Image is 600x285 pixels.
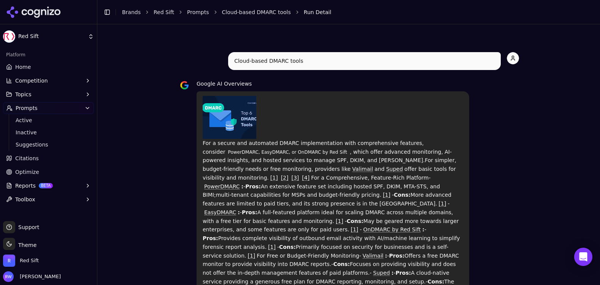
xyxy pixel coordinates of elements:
[361,253,387,259] strong: :
[15,77,48,84] span: Competition
[122,9,141,15] a: Brands
[373,270,390,276] a: Suped
[154,8,174,16] a: Red Sift
[3,152,94,164] a: Citations
[3,255,39,267] button: Open organization switcher
[281,175,289,181] a: [2]
[13,139,85,150] a: Suggestions
[351,226,358,232] a: [1]
[15,91,32,98] span: Topics
[302,175,310,181] a: [4]
[352,166,373,172] a: Valimail
[3,88,94,100] button: Topics
[394,192,411,198] strong: Cons:
[242,209,257,215] strong: Pros:
[386,166,403,172] a: Suped
[203,235,218,241] strong: Pros:
[3,271,14,282] img: Rebecca Warren
[363,226,421,232] a: OnDMARC by Red Sift
[15,196,35,203] span: Toolbox
[20,257,39,264] span: Red Sift
[13,115,85,126] a: Active
[15,223,39,231] span: Support
[292,175,299,181] a: [3]
[245,183,261,189] strong: Pros:
[336,218,343,224] a: [1]
[16,104,38,112] span: Prompts
[197,81,252,87] span: Google AI Overviews
[389,253,405,259] strong: Pros:
[428,279,444,285] strong: Cons:
[15,182,36,189] span: Reports
[204,209,236,215] a: EasyDMARC
[16,141,82,148] span: Suggestions
[16,116,82,124] span: Active
[15,154,39,162] span: Citations
[383,192,390,198] a: [1]
[17,273,61,280] span: [PERSON_NAME]
[122,8,579,16] nav: breadcrumb
[268,244,276,250] a: [1]
[395,270,411,276] strong: Pros:
[3,75,94,87] button: Competition
[333,261,350,267] strong: Cons:
[13,127,85,138] a: Inactive
[3,49,94,61] div: Platform
[203,96,256,139] img: Top DMARC Tools: Best Solutions For Email Authentication ...
[203,183,243,189] strong: :
[187,8,209,16] a: Prompts
[16,129,82,136] span: Inactive
[363,253,384,259] a: Valimail
[270,175,278,181] a: [1]
[3,180,94,192] button: ReportsBETA
[3,271,61,282] button: Open user button
[279,244,296,250] strong: Cons:
[248,253,256,259] a: [1]
[15,242,37,248] span: Theme
[439,201,446,207] a: [1]
[15,63,31,71] span: Home
[3,61,94,73] a: Home
[304,8,332,16] span: Run Detail
[222,8,291,16] a: Cloud-based DMARC tools
[204,183,240,189] a: PowerDMARC
[3,166,94,178] a: Optimize
[371,270,394,276] strong: :
[3,30,15,43] img: Red Sift
[3,193,94,205] button: Toolbox
[18,33,85,40] span: Red Sift
[234,57,495,65] p: Cloud-based DMARC tools
[347,218,363,224] strong: Cons:
[203,209,240,215] strong: :
[225,148,350,156] code: PowerDMARC, EasyDMARC, or OnDMARC by Red Sift
[362,226,424,232] strong: :
[3,102,94,114] button: Prompts
[15,168,39,176] span: Optimize
[39,183,53,188] span: BETA
[574,248,592,266] div: Open Intercom Messenger
[3,255,15,267] img: Red Sift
